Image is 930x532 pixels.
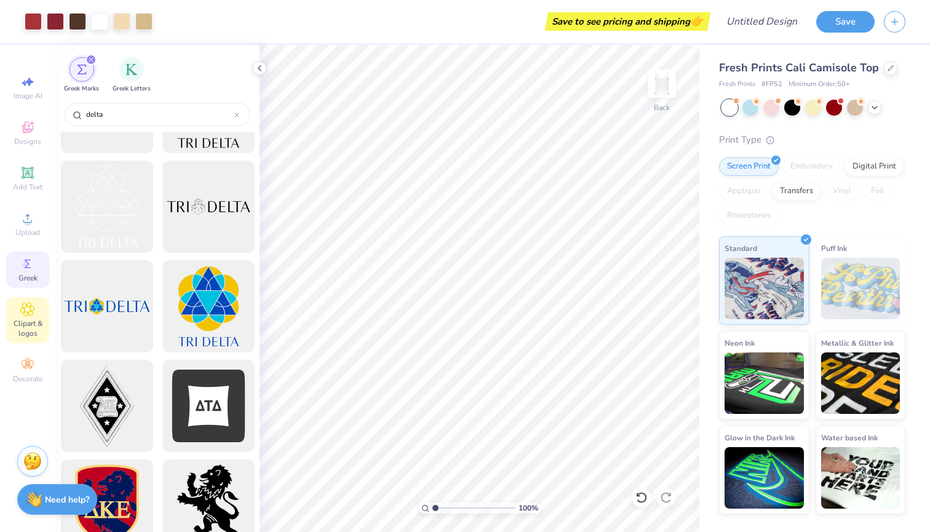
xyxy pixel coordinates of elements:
[690,14,704,28] span: 👉
[725,352,804,414] img: Neon Ink
[113,57,151,93] button: filter button
[64,57,99,93] button: filter button
[77,65,87,74] img: Greek Marks Image
[725,431,795,444] span: Glow in the Dark Ink
[825,182,859,200] div: Vinyl
[821,352,900,414] img: Metallic & Glitter Ink
[719,79,755,90] span: Fresh Prints
[821,336,894,349] span: Metallic & Glitter Ink
[113,57,151,93] div: filter for Greek Letters
[654,102,670,113] div: Back
[789,79,850,90] span: Minimum Order: 50 +
[782,157,841,176] div: Embroidery
[725,336,755,349] span: Neon Ink
[64,84,99,93] span: Greek Marks
[719,182,768,200] div: Applique
[15,228,40,237] span: Upload
[719,133,905,147] div: Print Type
[761,79,782,90] span: # FP52
[821,258,900,319] img: Puff Ink
[113,84,151,93] span: Greek Letters
[650,71,674,96] img: Back
[821,242,847,255] span: Puff Ink
[821,447,900,509] img: Water based Ink
[725,258,804,319] img: Standard
[64,57,99,93] div: filter for Greek Marks
[725,447,804,509] img: Glow in the Dark Ink
[863,182,892,200] div: Foil
[18,273,38,283] span: Greek
[821,431,878,444] span: Water based Ink
[845,157,904,176] div: Digital Print
[719,60,879,75] span: Fresh Prints Cali Camisole Top
[13,182,42,192] span: Add Text
[13,374,42,384] span: Decorate
[719,157,779,176] div: Screen Print
[772,182,821,200] div: Transfers
[14,137,41,146] span: Designs
[719,207,779,225] div: Rhinestones
[125,63,138,76] img: Greek Letters Image
[519,502,538,514] span: 100 %
[548,12,707,31] div: Save to see pricing and shipping
[717,9,807,34] input: Untitled Design
[85,108,234,121] input: Try "Alpha"
[45,494,89,506] strong: Need help?
[14,91,42,101] span: Image AI
[725,242,757,255] span: Standard
[6,319,49,338] span: Clipart & logos
[816,11,875,33] button: Save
